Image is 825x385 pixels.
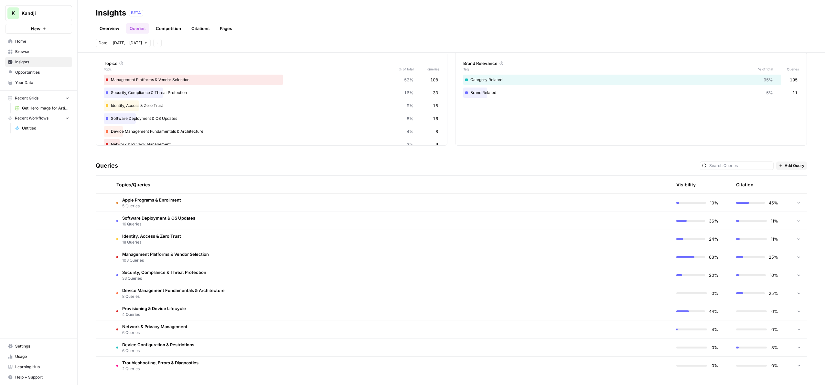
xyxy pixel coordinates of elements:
[773,67,799,72] span: Queries
[122,269,206,276] span: Security, Compliance & Threat Protection
[790,77,798,83] span: 195
[122,251,209,257] span: Management Platforms & Vendor Selection
[5,351,72,362] a: Usage
[113,40,142,46] span: [DATE] - [DATE]
[15,95,38,101] span: Recent Grids
[216,23,236,34] a: Pages
[5,362,72,372] a: Learning Hub
[122,276,206,281] span: 33 Queries
[12,103,72,113] a: Get Hero Image for Article
[187,23,213,34] a: Citations
[413,67,439,72] span: Queries
[769,200,778,206] span: 45%
[126,23,149,34] a: Queries
[129,10,143,16] div: BETA
[711,362,718,369] span: 0%
[463,60,799,67] div: Brand Relevance
[15,364,69,370] span: Learning Hub
[5,47,72,57] a: Browse
[122,294,225,299] span: 8 Queries
[122,197,181,203] span: Apple Programs & Enrollment
[771,344,778,351] span: 8%
[122,221,195,227] span: 16 Queries
[122,348,194,354] span: 6 Queries
[15,69,69,75] span: Opportunities
[771,326,778,333] span: 0%
[404,89,413,96] span: 16%
[676,182,696,188] div: Visibility
[770,272,778,278] span: 10%
[104,88,439,98] div: Security, Compliance & Threat Protection
[407,128,413,135] span: 4%
[736,176,754,193] div: Citation
[433,102,438,109] span: 18
[104,100,439,111] div: Identity, Access & Zero Trust
[764,77,773,83] span: 95%
[15,115,48,121] span: Recent Workflows
[31,26,40,32] span: New
[15,38,69,44] span: Home
[785,163,804,169] span: Add Query
[5,36,72,47] a: Home
[711,290,718,297] span: 0%
[110,39,151,47] button: [DATE] - [DATE]
[15,354,69,359] span: Usage
[104,139,439,150] div: Network & Privacy Management
[463,67,754,72] span: Tag
[15,343,69,349] span: Settings
[22,10,61,16] span: Kandji
[99,40,107,46] span: Date
[792,89,798,96] span: 11
[96,23,123,34] a: Overview
[122,257,209,263] span: 108 Queries
[433,115,438,122] span: 16
[122,287,225,294] span: Device Management Fundamentals & Architecture
[771,308,778,315] span: 0%
[15,80,69,86] span: Your Data
[104,75,439,85] div: Management Platforms & Vendor Selection
[709,254,718,260] span: 63%
[122,366,198,372] span: 2 Queries
[709,272,718,278] span: 20%
[5,57,72,67] a: Insights
[104,60,439,67] div: Topics
[104,67,394,72] span: Topic
[709,218,718,224] span: 36%
[22,125,69,131] span: Untitled
[711,326,718,333] span: 4%
[122,341,194,348] span: Device Configuration & Restrictions
[463,88,799,98] div: Brand Related
[22,105,69,111] span: Get Hero Image for Article
[407,102,413,109] span: 9%
[771,218,778,224] span: 11%
[122,233,181,239] span: Identity, Access & Zero Trust
[12,9,15,17] span: K
[122,215,195,221] span: Software Deployment & OS Updates
[404,77,413,83] span: 52%
[152,23,185,34] a: Competition
[15,374,69,380] span: Help + Support
[122,359,198,366] span: Troubleshooting, Errors & Diagnostics
[122,305,186,312] span: Provisioning & Device Lifecycle
[5,93,72,103] button: Recent Grids
[711,344,718,351] span: 0%
[96,8,126,18] div: Insights
[122,323,187,330] span: Network & Privacy Management
[122,312,186,317] span: 4 Queries
[709,162,771,169] input: Search Queries
[12,123,72,133] a: Untitled
[15,59,69,65] span: Insights
[122,239,181,245] span: 18 Queries
[5,67,72,78] a: Opportunities
[709,308,718,315] span: 44%
[407,141,413,148] span: 3%
[5,372,72,382] button: Help + Support
[769,254,778,260] span: 25%
[766,89,773,96] span: 5%
[433,89,438,96] span: 33
[754,67,773,72] span: % of total
[394,67,413,72] span: % of total
[96,161,118,170] h3: Queries
[435,128,438,135] span: 8
[430,77,438,83] span: 108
